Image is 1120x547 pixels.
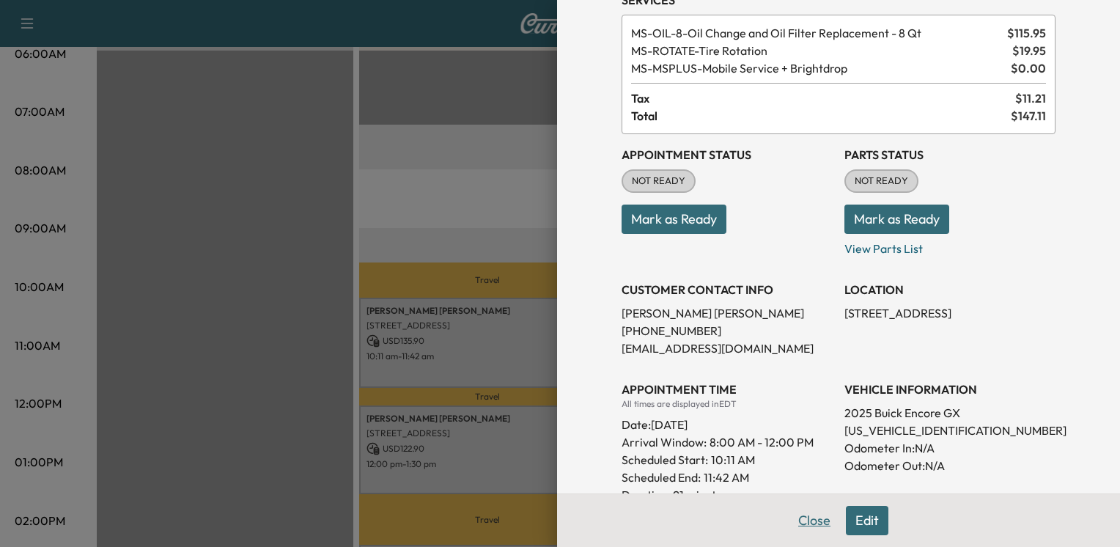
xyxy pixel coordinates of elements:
[1015,89,1046,107] span: $ 11.21
[711,451,755,469] p: 10:11 AM
[846,174,917,188] span: NOT READY
[622,381,833,398] h3: APPOINTMENT TIME
[622,451,708,469] p: Scheduled Start:
[631,89,1015,107] span: Tax
[1011,107,1046,125] span: $ 147.11
[844,234,1055,257] p: View Parts List
[1012,42,1046,59] span: $ 19.95
[844,439,1055,457] p: Odometer In: N/A
[844,205,949,234] button: Mark as Ready
[622,486,833,504] p: Duration: 91 minutes
[622,469,701,486] p: Scheduled End:
[1007,24,1046,42] span: $ 115.95
[710,433,814,451] span: 8:00 AM - 12:00 PM
[844,381,1055,398] h3: VEHICLE INFORMATION
[622,339,833,357] p: [EMAIL_ADDRESS][DOMAIN_NAME]
[622,398,833,410] div: All times are displayed in EDT
[844,281,1055,298] h3: LOCATION
[622,146,833,164] h3: Appointment Status
[844,457,1055,474] p: Odometer Out: N/A
[631,107,1011,125] span: Total
[844,422,1055,439] p: [US_VEHICLE_IDENTIFICATION_NUMBER]
[623,174,694,188] span: NOT READY
[622,410,833,433] div: Date: [DATE]
[622,433,833,451] p: Arrival Window:
[704,469,749,486] p: 11:42 AM
[622,322,833,339] p: [PHONE_NUMBER]
[846,506,888,535] button: Edit
[844,146,1055,164] h3: Parts Status
[844,304,1055,322] p: [STREET_ADDRESS]
[622,304,833,322] p: [PERSON_NAME] [PERSON_NAME]
[631,42,1006,59] span: Tire Rotation
[622,281,833,298] h3: CUSTOMER CONTACT INFO
[789,506,840,535] button: Close
[1011,59,1046,77] span: $ 0.00
[631,24,1001,42] span: Oil Change and Oil Filter Replacement - 8 Qt
[631,59,1005,77] span: Mobile Service + Brightdrop
[844,404,1055,422] p: 2025 Buick Encore GX
[622,205,726,234] button: Mark as Ready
